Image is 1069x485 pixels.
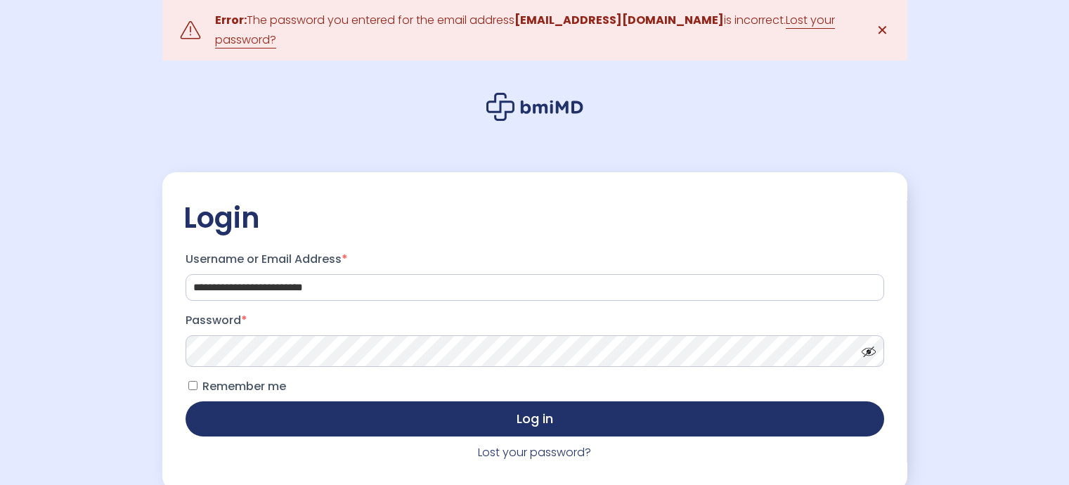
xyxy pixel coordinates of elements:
[188,381,197,390] input: Remember me
[876,20,888,40] span: ✕
[202,378,286,394] span: Remember me
[186,401,884,436] button: Log in
[215,11,855,50] div: The password you entered for the email address is incorrect.
[183,200,886,235] h2: Login
[869,16,897,44] a: ✕
[186,309,884,332] label: Password
[478,444,591,460] a: Lost your password?
[186,248,884,271] label: Username or Email Address
[215,12,247,28] strong: Error:
[514,12,724,28] strong: [EMAIL_ADDRESS][DOMAIN_NAME]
